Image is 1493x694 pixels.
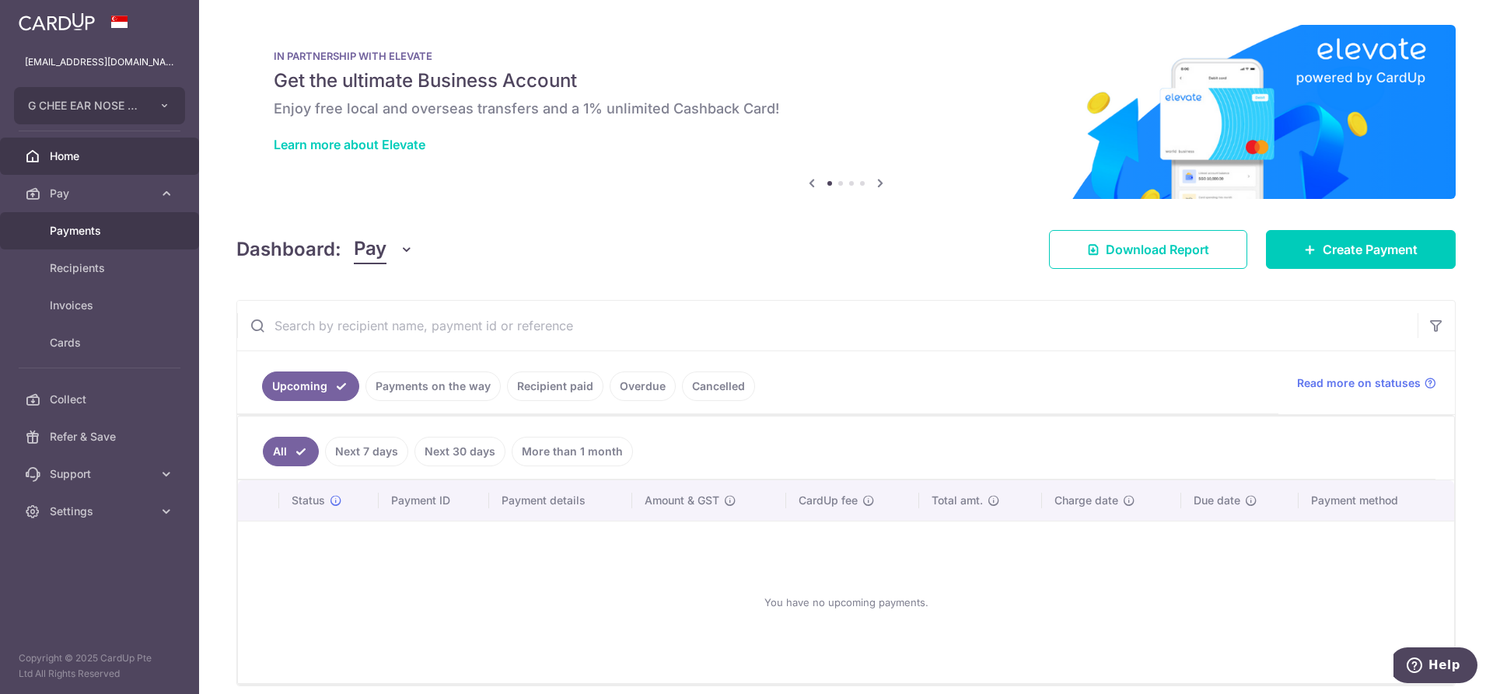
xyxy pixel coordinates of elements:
[50,335,152,350] span: Cards
[50,392,152,407] span: Collect
[257,534,1435,671] div: You have no upcoming payments.
[1297,375,1421,391] span: Read more on statuses
[274,50,1418,62] p: IN PARTNERSHIP WITH ELEVATE
[262,371,359,401] a: Upcoming
[50,466,152,482] span: Support
[274,99,1418,118] h6: Enjoy free local and overseas transfers and a 1% unlimited Cashback Card!
[512,437,633,466] a: More than 1 month
[365,371,501,401] a: Payments on the way
[1323,240,1418,259] span: Create Payment
[274,68,1418,93] h5: Get the ultimate Business Account
[263,437,319,466] a: All
[799,493,858,508] span: CardUp fee
[507,371,603,401] a: Recipient paid
[610,371,676,401] a: Overdue
[274,137,425,152] a: Learn more about Elevate
[325,437,408,466] a: Next 7 days
[25,54,174,70] p: [EMAIL_ADDRESS][DOMAIN_NAME]
[1266,230,1456,269] a: Create Payment
[50,429,152,445] span: Refer & Save
[292,493,325,508] span: Status
[1049,230,1247,269] a: Download Report
[237,301,1418,350] input: Search by recipient name, payment id or reference
[932,493,983,508] span: Total amt.
[414,437,505,466] a: Next 30 days
[1299,480,1454,521] th: Payment method
[489,480,632,521] th: Payment details
[50,504,152,519] span: Settings
[236,25,1456,199] img: Renovation banner
[1054,493,1118,508] span: Charge date
[50,298,152,313] span: Invoices
[50,223,152,239] span: Payments
[1393,647,1477,686] iframe: Opens a widget where you can find more information
[354,235,414,264] button: Pay
[645,493,719,508] span: Amount & GST
[50,148,152,164] span: Home
[28,98,143,113] span: G CHEE EAR NOSE THROAT SINUS DIZZINESS CENTRE
[1297,375,1436,391] a: Read more on statuses
[19,12,95,31] img: CardUp
[1106,240,1209,259] span: Download Report
[379,480,489,521] th: Payment ID
[1194,493,1240,508] span: Due date
[236,235,341,263] h4: Dashboard:
[682,371,755,401] a: Cancelled
[354,235,386,264] span: Pay
[14,87,185,124] button: G CHEE EAR NOSE THROAT SINUS DIZZINESS CENTRE
[50,186,152,201] span: Pay
[50,260,152,276] span: Recipients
